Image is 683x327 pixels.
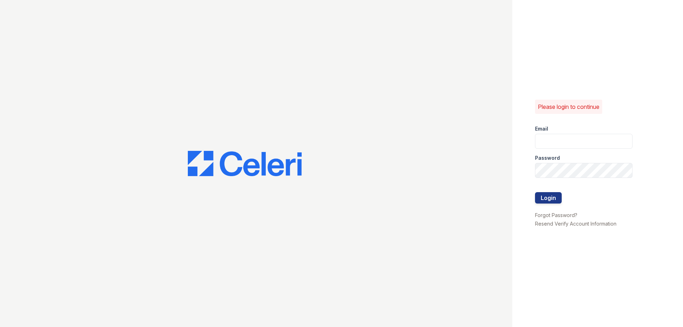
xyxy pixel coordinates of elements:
button: Login [535,192,562,204]
a: Resend Verify Account Information [535,221,616,227]
label: Password [535,154,560,162]
img: CE_Logo_Blue-a8612792a0a2168367f1c8372b55b34899dd931a85d93a1a3d3e32e68fde9ad4.png [188,151,302,176]
a: Forgot Password? [535,212,577,218]
p: Please login to continue [538,102,599,111]
label: Email [535,125,548,132]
